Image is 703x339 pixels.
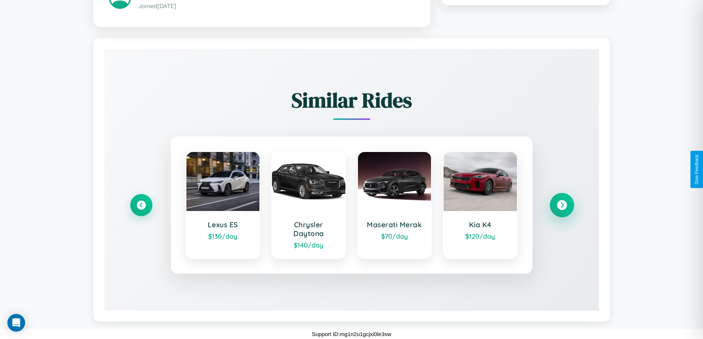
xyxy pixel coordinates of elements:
[194,232,252,240] div: $ 130 /day
[357,151,432,259] a: Maserati Merak$70/day
[312,329,391,339] p: Support ID: mg1n2u1gcjxi0le3sw
[451,232,510,240] div: $ 120 /day
[365,232,424,240] div: $ 70 /day
[694,155,699,184] div: Give Feedback
[271,151,346,259] a: Chrysler Daytona$140/day
[130,86,573,114] h2: Similar Rides
[279,220,338,238] h3: Chrysler Daytona
[279,241,338,249] div: $ 140 /day
[443,151,518,259] a: Kia K4$120/day
[186,151,261,259] a: Lexus ES$130/day
[365,220,424,229] h3: Maserati Merak
[7,314,25,332] div: Open Intercom Messenger
[451,220,510,229] h3: Kia K4
[138,1,415,11] p: Joined [DATE]
[194,220,252,229] h3: Lexus ES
